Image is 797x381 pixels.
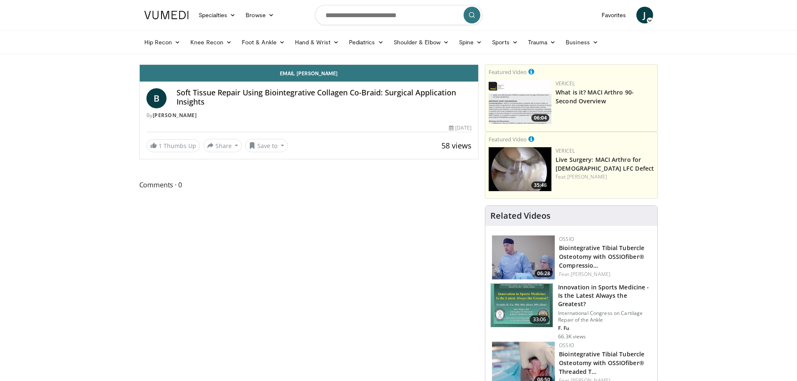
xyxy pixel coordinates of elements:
[389,34,454,51] a: Shoulder & Elbow
[489,68,527,76] small: Featured Video
[558,283,652,308] h3: Innovation in Sports Medicine - Is the Latest Always the Greatest?
[558,310,652,323] p: International Congress on Cartilage Repair of the Ankle
[567,173,607,180] a: [PERSON_NAME]
[144,11,189,19] img: VuMedi Logo
[559,235,574,243] a: OSSIO
[489,80,551,124] a: 06:04
[185,34,237,51] a: Knee Recon
[492,235,555,279] a: 06:28
[531,182,549,189] span: 35:46
[245,139,288,152] button: Save to
[571,271,610,278] a: [PERSON_NAME]
[556,80,575,87] a: Vericel
[489,147,551,191] a: 35:46
[535,270,553,277] span: 06:28
[487,34,523,51] a: Sports
[556,173,654,181] div: Feat.
[636,7,653,23] a: J
[241,7,279,23] a: Browse
[558,325,652,332] p: F. Fu
[523,34,561,51] a: Trauma
[139,34,186,51] a: Hip Recon
[315,5,482,25] input: Search topics, interventions
[490,283,652,340] a: 33:06 Innovation in Sports Medicine - Is the Latest Always the Greatest? International Congress o...
[454,34,487,51] a: Spine
[159,142,162,150] span: 1
[146,139,200,152] a: 1 Thumbs Up
[556,156,654,172] a: Live Surgery: MACI Arthro for [DEMOGRAPHIC_DATA] LFC Defect
[556,88,634,105] a: What is it? MACI Arthro 90-Second Overview
[530,315,550,324] span: 33:06
[140,65,479,82] a: Email [PERSON_NAME]
[490,211,551,221] h4: Related Videos
[153,112,197,119] a: [PERSON_NAME]
[559,350,644,376] a: Biointegrative Tibial Tubercle Osteotomy with OSSIOfiber® Threaded T…
[146,112,472,119] div: By
[489,80,551,124] img: aa6cc8ed-3dbf-4b6a-8d82-4a06f68b6688.150x105_q85_crop-smart_upscale.jpg
[558,333,586,340] p: 66.3K views
[561,34,603,51] a: Business
[559,342,574,349] a: OSSIO
[489,147,551,191] img: eb023345-1e2d-4374-a840-ddbc99f8c97c.150x105_q85_crop-smart_upscale.jpg
[597,7,631,23] a: Favorites
[449,124,472,132] div: [DATE]
[559,271,651,278] div: Feat.
[559,244,644,269] a: Biointegrative Tibial Tubercle Osteotomy with OSSIOfiber® Compressio…
[492,235,555,279] img: 2fac5f83-3fa8-46d6-96c1-ffb83ee82a09.150x105_q85_crop-smart_upscale.jpg
[237,34,290,51] a: Foot & Ankle
[203,139,242,152] button: Share
[491,284,553,327] img: Title_Dublin_VuMedi_1.jpg.150x105_q85_crop-smart_upscale.jpg
[290,34,344,51] a: Hand & Wrist
[194,7,241,23] a: Specialties
[556,147,575,154] a: Vericel
[489,136,527,143] small: Featured Video
[441,141,472,151] span: 58 views
[344,34,389,51] a: Pediatrics
[139,179,479,190] span: Comments 0
[146,88,167,108] a: B
[531,114,549,122] span: 06:04
[177,88,472,106] h4: Soft Tissue Repair Using Biointegrative Collagen Co-Braid: Surgical Application Insights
